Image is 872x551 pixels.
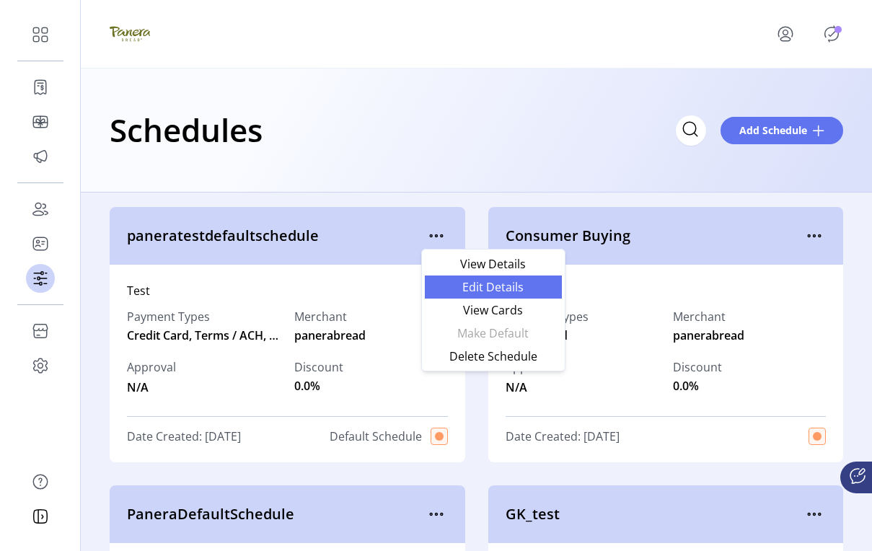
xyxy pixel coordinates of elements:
[425,275,562,299] li: Edit Details
[721,117,843,144] button: Add Schedule
[757,17,820,51] button: menu
[673,308,744,325] label: Merchant
[294,327,366,344] span: panerabread
[110,105,263,155] h1: Schedules
[127,428,241,445] span: Date Created: [DATE]
[127,503,425,525] span: PaneraDefaultSchedule
[433,258,553,270] span: View Details
[294,308,366,325] label: Merchant
[127,376,176,396] span: N/A
[433,304,553,316] span: View Cards
[433,281,553,293] span: Edit Details
[506,282,827,299] div: test
[127,225,425,247] span: paneratestdefaultschedule
[433,351,553,362] span: Delete Schedule
[425,224,448,247] button: menu
[425,299,562,322] li: View Cards
[330,428,422,445] span: Default Schedule
[127,327,280,344] span: Credit Card, Terms / ACH, Apple Pay, Google Pay
[127,308,280,325] label: Payment Types
[739,123,807,138] span: Add Schedule
[820,22,843,45] button: Publisher Panel
[673,377,699,394] span: 0.0%
[127,358,176,376] span: Approval
[506,376,555,396] span: N/A
[294,377,320,394] span: 0.0%
[110,14,150,54] img: logo
[294,358,343,376] label: Discount
[127,282,448,299] div: Test
[676,115,706,146] input: Search
[506,225,803,247] span: Consumer Buying
[803,224,826,247] button: menu
[803,503,826,526] button: menu
[425,345,562,368] li: Delete Schedule
[425,252,562,275] li: View Details
[506,428,620,445] span: Date Created: [DATE]
[673,327,744,344] span: panerabread
[506,503,803,525] span: GK_test
[673,358,722,376] label: Discount
[425,503,448,526] button: menu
